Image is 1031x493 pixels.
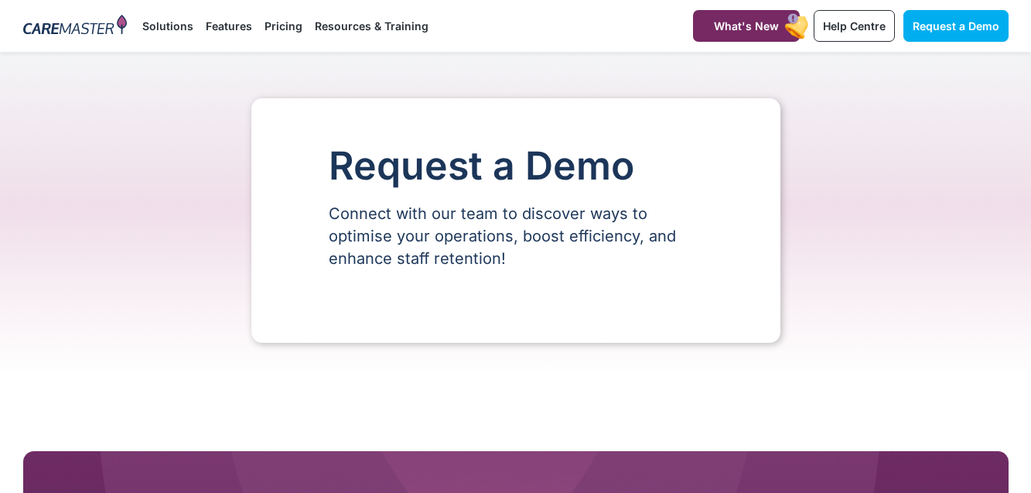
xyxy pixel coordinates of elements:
[23,15,128,38] img: CareMaster Logo
[823,19,886,33] span: Help Centre
[814,10,895,42] a: Help Centre
[903,10,1009,42] a: Request a Demo
[714,19,779,33] span: What's New
[693,10,800,42] a: What's New
[913,19,999,33] span: Request a Demo
[329,203,703,270] p: Connect with our team to discover ways to optimise your operations, boost efficiency, and enhance...
[329,145,703,187] h1: Request a Demo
